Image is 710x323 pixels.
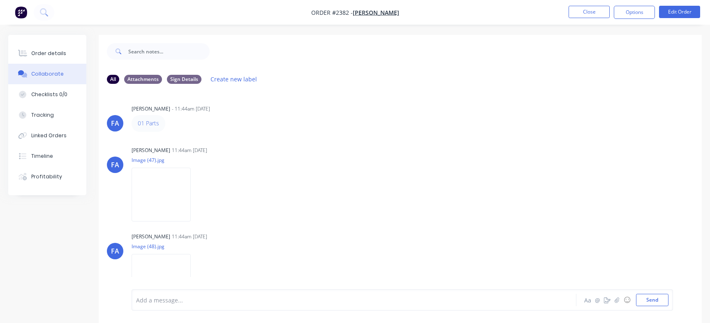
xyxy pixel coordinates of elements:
div: [PERSON_NAME] [132,147,170,154]
div: Timeline [31,152,53,160]
button: Options [614,6,655,19]
div: - 11:44am [DATE] [172,105,210,113]
button: Collaborate [8,64,86,84]
button: Checklists 0/0 [8,84,86,105]
a: 01 Parts [138,119,159,127]
span: Order #2382 - [311,9,353,16]
div: FA [111,246,119,256]
div: All [107,75,119,84]
div: Order details [31,50,66,57]
button: Send [636,294,668,306]
button: Tracking [8,105,86,125]
input: Search notes... [128,43,210,60]
div: 11:44am [DATE] [172,147,207,154]
a: [PERSON_NAME] [353,9,399,16]
button: Order details [8,43,86,64]
button: Profitability [8,166,86,187]
div: FA [111,160,119,170]
div: FA [111,118,119,128]
button: Timeline [8,146,86,166]
button: ☺ [622,295,632,305]
div: Collaborate [31,70,64,78]
button: Create new label [206,74,261,85]
button: Edit Order [659,6,700,18]
div: Profitability [31,173,62,180]
button: Close [569,6,610,18]
div: Sign Details [167,75,201,84]
div: Linked Orders [31,132,67,139]
p: Image (47).jpg [132,157,199,164]
img: Factory [15,6,27,18]
button: Aa [583,295,592,305]
button: Linked Orders [8,125,86,146]
p: Image (48).jpg [132,243,199,250]
div: 11:44am [DATE] [172,233,207,240]
div: Attachments [124,75,162,84]
button: @ [592,295,602,305]
div: Tracking [31,111,54,119]
div: Checklists 0/0 [31,91,67,98]
div: [PERSON_NAME] [132,105,170,113]
div: [PERSON_NAME] [132,233,170,240]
